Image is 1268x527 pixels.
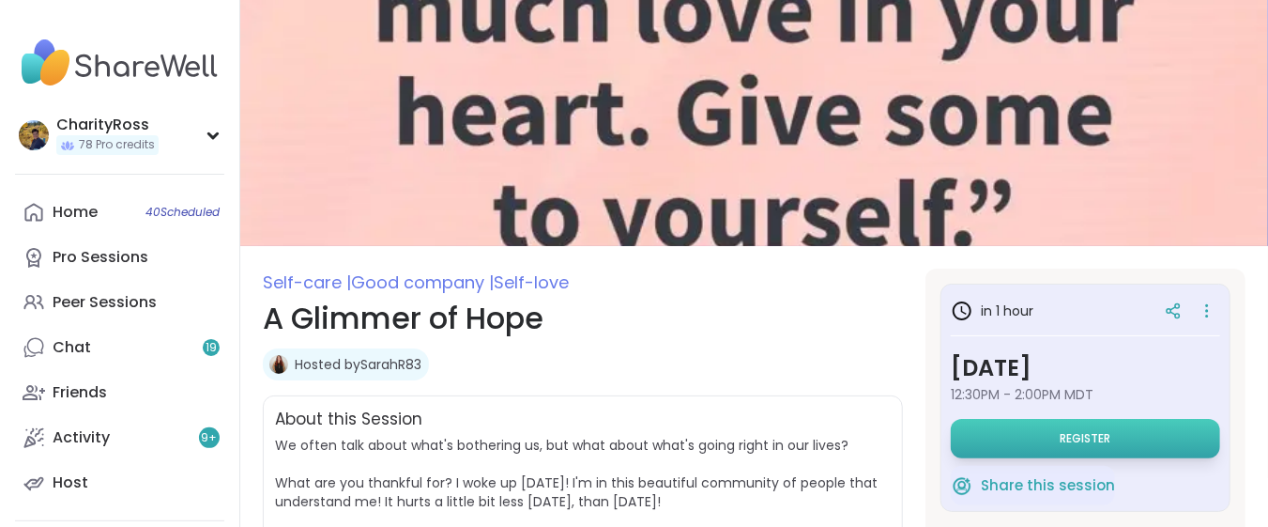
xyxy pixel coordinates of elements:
a: Pro Sessions [15,235,224,280]
span: 78 Pro credits [79,137,155,153]
span: Self-love [494,271,569,294]
div: Pro Sessions [53,247,148,268]
span: Share this session [981,475,1115,497]
a: Activity9+ [15,415,224,460]
div: Activity [53,427,110,448]
a: Home40Scheduled [15,190,224,235]
button: Register [951,419,1220,458]
img: ShareWell Nav Logo [15,30,224,96]
span: 12:30PM - 2:00PM MDT [951,385,1220,404]
span: 40 Scheduled [145,205,220,220]
div: Chat [53,337,91,358]
h3: [DATE] [951,351,1220,385]
span: Self-care | [263,271,351,294]
div: Friends [53,382,107,403]
a: Chat19 [15,325,224,370]
div: CharityRoss [56,115,159,135]
img: CharityRoss [19,120,49,150]
h3: in 1 hour [951,300,1033,322]
span: 19 [206,340,217,356]
div: Peer Sessions [53,292,157,313]
div: Host [53,473,88,493]
button: Share this session [951,466,1115,505]
h2: About this Session [275,408,422,432]
a: Hosted bySarahR83 [295,355,421,374]
a: Peer Sessions [15,280,224,325]
a: Friends [15,370,224,415]
span: Register [1061,431,1111,446]
img: ShareWell Logomark [951,474,973,497]
h1: A Glimmer of Hope [263,296,903,341]
img: SarahR83 [269,355,288,374]
span: 9 + [202,430,218,446]
span: Good company | [351,271,494,294]
div: Home [53,202,98,223]
a: Host [15,460,224,505]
